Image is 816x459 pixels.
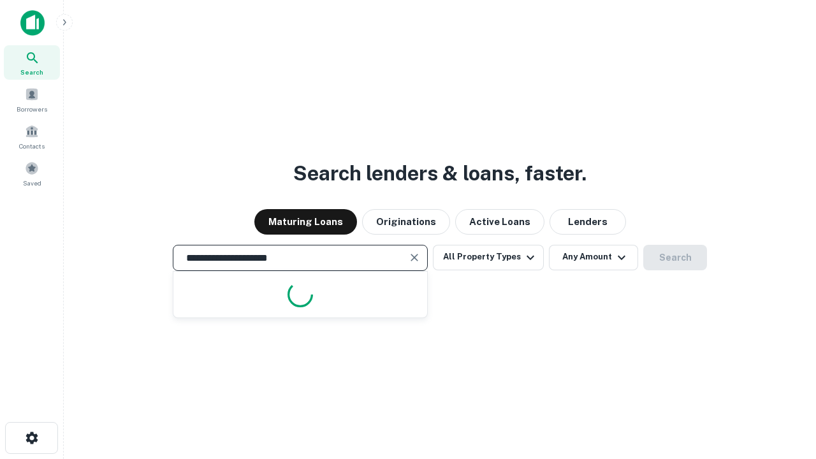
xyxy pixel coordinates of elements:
[20,10,45,36] img: capitalize-icon.png
[4,119,60,154] a: Contacts
[23,178,41,188] span: Saved
[4,82,60,117] a: Borrowers
[433,245,544,270] button: All Property Types
[293,158,586,189] h3: Search lenders & loans, faster.
[4,156,60,191] a: Saved
[254,209,357,235] button: Maturing Loans
[4,45,60,80] a: Search
[20,67,43,77] span: Search
[549,245,638,270] button: Any Amount
[362,209,450,235] button: Originations
[550,209,626,235] button: Lenders
[752,357,816,418] iframe: Chat Widget
[19,141,45,151] span: Contacts
[455,209,544,235] button: Active Loans
[17,104,47,114] span: Borrowers
[405,249,423,266] button: Clear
